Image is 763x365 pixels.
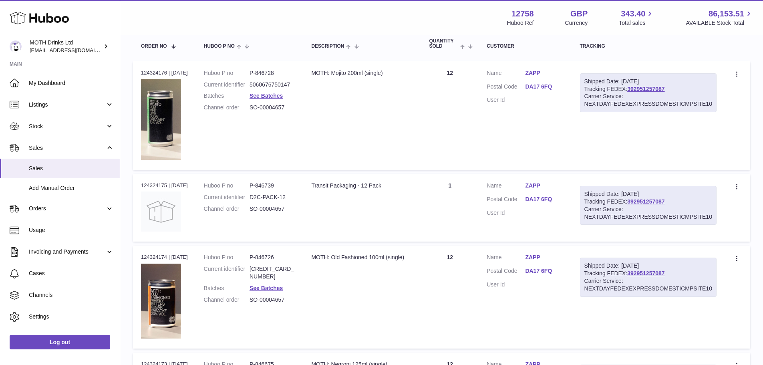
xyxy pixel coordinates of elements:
[29,184,114,192] span: Add Manual Order
[29,144,105,152] span: Sales
[525,69,564,77] a: ZAPP
[621,8,645,19] span: 343.40
[141,254,188,261] div: 124324174 | [DATE]
[487,196,525,205] dt: Postal Code
[429,38,458,49] span: Quantity Sold
[250,69,295,77] dd: P-846728
[204,284,250,292] dt: Batches
[204,104,250,111] dt: Channel order
[580,186,717,225] div: Tracking FEDEX:
[250,296,295,304] dd: SO-00004657
[30,47,118,53] span: [EMAIL_ADDRESS][DOMAIN_NAME]
[141,182,188,189] div: 124324175 | [DATE]
[311,44,344,49] span: Description
[250,194,295,201] dd: D2C-PACK-12
[204,81,250,89] dt: Current identifier
[580,44,717,49] div: Tracking
[511,8,534,19] strong: 12758
[311,254,413,261] div: MOTH: Old Fashioned 100ml (single)
[204,205,250,213] dt: Channel order
[421,246,479,349] td: 12
[580,258,717,297] div: Tracking FEDEX:
[487,83,525,93] dt: Postal Code
[570,8,588,19] strong: GBP
[29,248,105,256] span: Invoicing and Payments
[29,101,105,109] span: Listings
[686,19,753,27] span: AVAILABLE Stock Total
[250,285,283,291] a: See Batches
[141,192,181,232] img: no-photo.jpg
[204,296,250,304] dt: Channel order
[204,194,250,201] dt: Current identifier
[311,69,413,77] div: MOTH: Mojito 200ml (single)
[204,265,250,280] dt: Current identifier
[141,264,181,339] img: 127581729091156.png
[565,19,588,27] div: Currency
[525,254,564,261] a: ZAPP
[584,206,712,221] div: Carrier Service: NEXTDAYFEDEXEXPRESSDOMESTICMPSITE10
[29,165,114,172] span: Sales
[487,267,525,277] dt: Postal Code
[29,313,114,321] span: Settings
[525,182,564,190] a: ZAPP
[250,81,295,89] dd: 5060676750147
[204,254,250,261] dt: Huboo P no
[584,262,712,270] div: Shipped Date: [DATE]
[619,8,654,27] a: 343.40 Total sales
[627,198,664,205] a: 392951257087
[487,182,525,192] dt: Name
[250,182,295,190] dd: P-846739
[627,86,664,92] a: 392951257087
[250,205,295,213] dd: SO-00004657
[250,265,295,280] dd: [CREDIT_CARD_NUMBER]
[29,291,114,299] span: Channels
[487,281,525,288] dt: User Id
[204,182,250,190] dt: Huboo P no
[487,69,525,79] dt: Name
[487,209,525,217] dt: User Id
[487,96,525,104] dt: User Id
[709,8,744,19] span: 86,153.51
[30,39,102,54] div: MOTH Drinks Ltd
[10,40,22,52] img: internalAdmin-12758@internal.huboo.com
[421,174,479,242] td: 1
[204,69,250,77] dt: Huboo P no
[204,44,235,49] span: Huboo P no
[525,267,564,275] a: DA17 6FQ
[250,93,283,99] a: See Batches
[29,205,105,212] span: Orders
[141,44,167,49] span: Order No
[627,270,664,276] a: 392951257087
[421,61,479,170] td: 12
[525,83,564,91] a: DA17 6FQ
[29,270,114,277] span: Cases
[29,123,105,130] span: Stock
[311,182,413,190] div: Transit Packaging - 12 Pack
[29,79,114,87] span: My Dashboard
[10,335,110,349] a: Log out
[204,92,250,100] dt: Batches
[507,19,534,27] div: Huboo Ref
[487,254,525,263] dt: Name
[525,196,564,203] a: DA17 6FQ
[141,69,188,77] div: 124324176 | [DATE]
[584,93,712,108] div: Carrier Service: NEXTDAYFEDEXEXPRESSDOMESTICMPSITE10
[580,73,717,113] div: Tracking FEDEX:
[584,78,712,85] div: Shipped Date: [DATE]
[584,190,712,198] div: Shipped Date: [DATE]
[619,19,654,27] span: Total sales
[250,254,295,261] dd: P-846726
[487,44,564,49] div: Customer
[141,79,181,160] img: 127581729091276.png
[686,8,753,27] a: 86,153.51 AVAILABLE Stock Total
[250,104,295,111] dd: SO-00004657
[584,277,712,292] div: Carrier Service: NEXTDAYFEDEXEXPRESSDOMESTICMPSITE10
[29,226,114,234] span: Usage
